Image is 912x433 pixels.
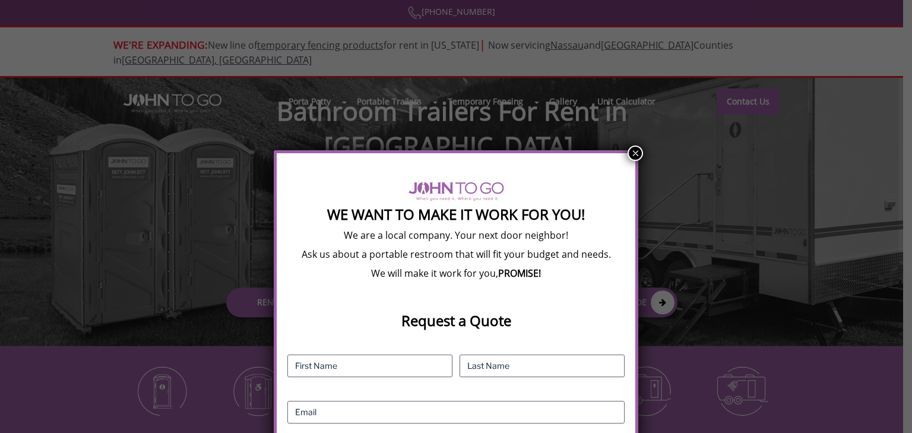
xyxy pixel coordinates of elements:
[628,146,643,161] button: Close
[460,355,625,377] input: Last Name
[401,311,511,330] strong: Request a Quote
[287,401,625,423] input: Email
[287,355,452,377] input: First Name
[287,267,625,280] p: We will make it work for you,
[498,267,541,280] b: PROMISE!
[408,182,504,201] img: logo of viptogo
[327,204,585,224] strong: We Want To Make It Work For You!
[287,229,625,242] p: We are a local company. Your next door neighbor!
[287,248,625,261] p: Ask us about a portable restroom that will fit your budget and needs.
